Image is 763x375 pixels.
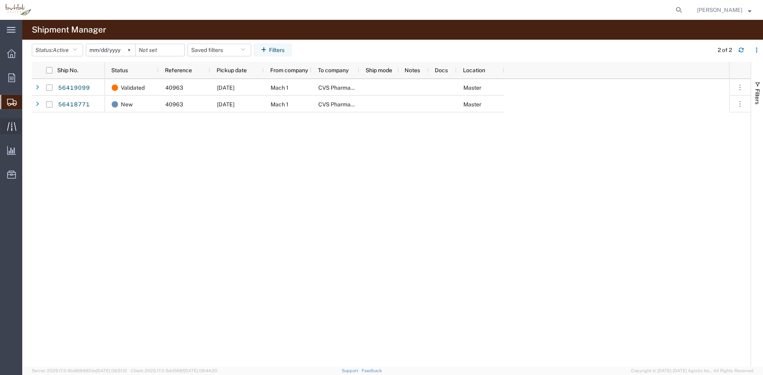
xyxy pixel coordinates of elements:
[342,368,362,373] a: Support
[96,368,127,373] span: [DATE] 09:51:12
[131,368,217,373] span: Client: 2025.17.0-5dd568f
[435,67,448,73] span: Docs
[366,67,392,73] span: Ship mode
[271,101,289,108] span: Mach 1
[217,67,247,73] span: Pickup date
[165,67,192,73] span: Reference
[754,89,761,104] span: Filters
[405,67,420,73] span: Notes
[136,44,184,56] input: Not set
[53,47,69,53] span: Active
[32,368,127,373] span: Server: 2025.17.0-16a969492de
[165,85,183,91] span: 40963
[463,67,485,73] span: Location
[697,5,752,15] button: [PERSON_NAME]
[271,85,289,91] span: Mach 1
[362,368,382,373] a: Feedback
[718,46,732,54] div: 2 of 2
[217,85,234,91] span: 08/06/2025
[121,79,145,96] span: Validated
[188,44,251,56] button: Saved filters
[58,98,90,111] a: 56418771
[318,85,367,91] span: CVS Pharmacy Inc.
[254,44,292,56] button: Filters
[318,101,405,108] span: CVS Pharmacy - Patterson
[631,367,753,374] span: Copyright © [DATE]-[DATE] Agistix Inc., All Rights Reserved
[6,4,31,16] img: logo
[111,67,128,73] span: Status
[58,82,90,94] a: 56419099
[217,101,234,108] span: 08/13/2025
[121,96,133,113] span: New
[32,44,83,56] button: Status:Active
[86,44,135,56] input: Not set
[463,85,481,91] span: Master
[318,67,349,73] span: To company
[165,101,183,108] span: 40963
[270,67,308,73] span: From company
[184,368,217,373] span: [DATE] 08:44:20
[57,67,78,73] span: Ship No.
[463,101,481,108] span: Master
[32,20,106,40] h4: Shipment Manager
[697,6,742,14] span: Jennifer Van Dine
